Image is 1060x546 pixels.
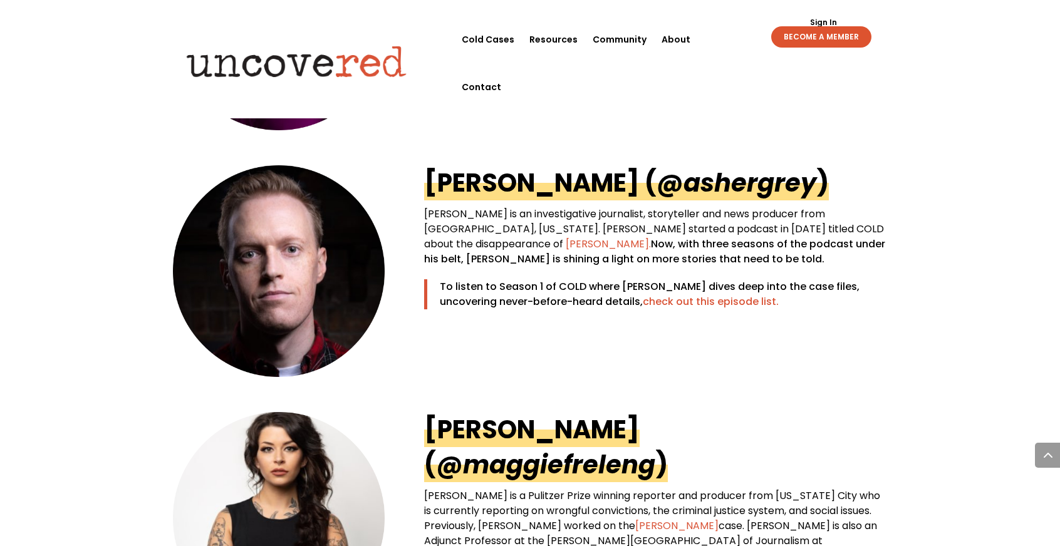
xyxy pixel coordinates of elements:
[566,237,651,251] span: [PERSON_NAME].
[176,37,417,86] img: Uncovered logo
[463,447,655,482] em: maggiefreleng
[424,165,829,200] a: [PERSON_NAME] (@ashergrey)
[424,207,884,251] span: [PERSON_NAME] is an investigative journalist, storyteller and news producer from [GEOGRAPHIC_DATA...
[462,63,501,111] a: Contact
[563,237,651,251] a: [PERSON_NAME].
[803,19,844,26] a: Sign In
[529,16,578,63] a: Resources
[424,207,887,267] p: Now, with three seasons of the podcast under his belt, [PERSON_NAME] is shining a light on more s...
[440,279,887,309] p: To listen to Season 1 of COLD where [PERSON_NAME] dives deep into the case files, uncovering neve...
[462,16,514,63] a: Cold Cases
[635,518,719,533] a: [PERSON_NAME]
[657,165,816,200] em: @ashergrey
[593,16,647,63] a: Community
[643,294,779,309] a: check out this episode list.
[424,412,668,482] a: [PERSON_NAME] (@maggiefreleng)
[771,26,871,48] a: BECOME A MEMBER
[173,165,385,377] img: DaveCawley
[662,16,690,63] a: About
